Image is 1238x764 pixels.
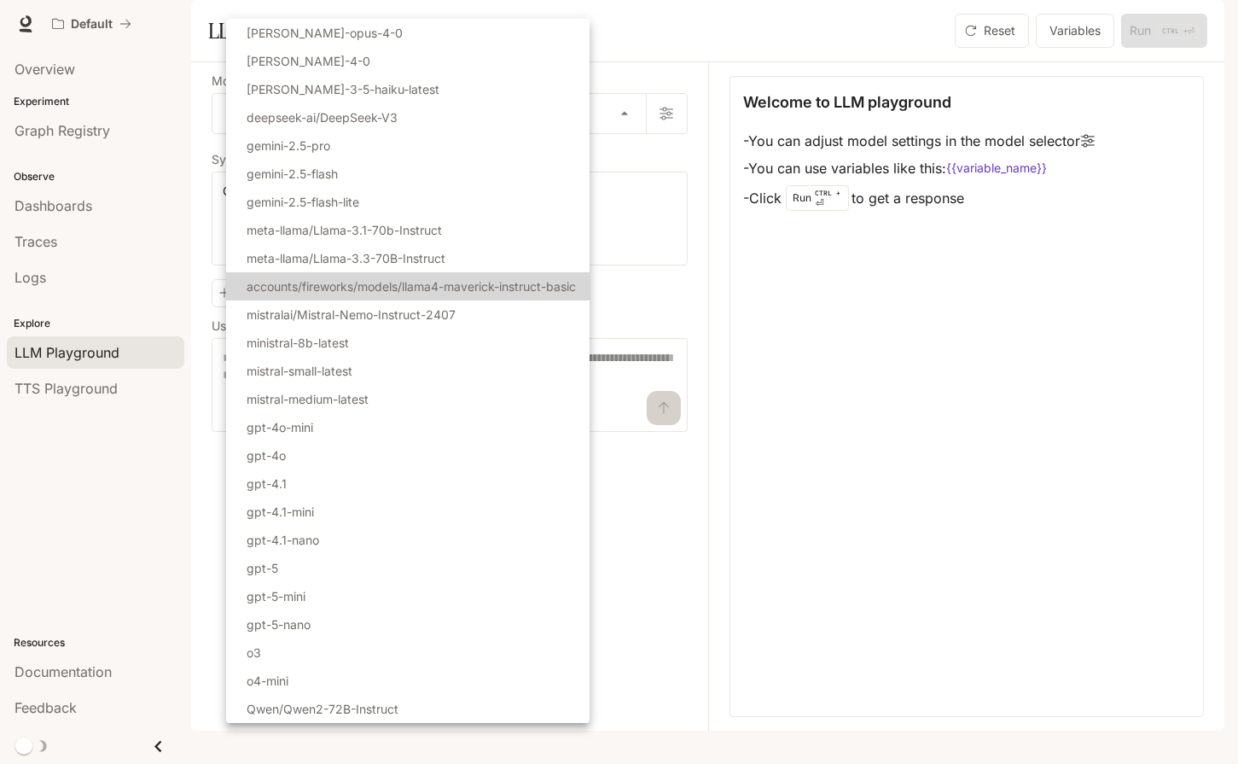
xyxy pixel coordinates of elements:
[247,334,349,352] p: ministral-8b-latest
[247,193,359,211] p: gemini-2.5-flash-lite
[247,249,445,267] p: meta-llama/Llama-3.3-70B-Instruct
[247,80,439,98] p: [PERSON_NAME]-3-5-haiku-latest
[247,390,369,408] p: mistral-medium-latest
[247,559,278,577] p: gpt-5
[247,221,442,239] p: meta-llama/Llama-3.1-70b-Instruct
[247,418,313,436] p: gpt-4o-mini
[247,137,330,155] p: gemini-2.5-pro
[247,672,288,690] p: o4-mini
[247,362,352,380] p: mistral-small-latest
[247,52,370,70] p: [PERSON_NAME]-4-0
[247,644,261,662] p: o3
[247,277,576,295] p: accounts/fireworks/models/llama4-maverick-instruct-basic
[247,306,456,324] p: mistralai/Mistral-Nemo-Instruct-2407
[247,165,338,183] p: gemini-2.5-flash
[247,503,314,521] p: gpt-4.1-mini
[247,615,311,633] p: gpt-5-nano
[247,108,398,126] p: deepseek-ai/DeepSeek-V3
[247,587,305,605] p: gpt-5-mini
[247,475,287,493] p: gpt-4.1
[247,24,403,42] p: [PERSON_NAME]-opus-4-0
[247,531,319,549] p: gpt-4.1-nano
[247,700,398,718] p: Qwen/Qwen2-72B-Instruct
[247,446,286,464] p: gpt-4o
